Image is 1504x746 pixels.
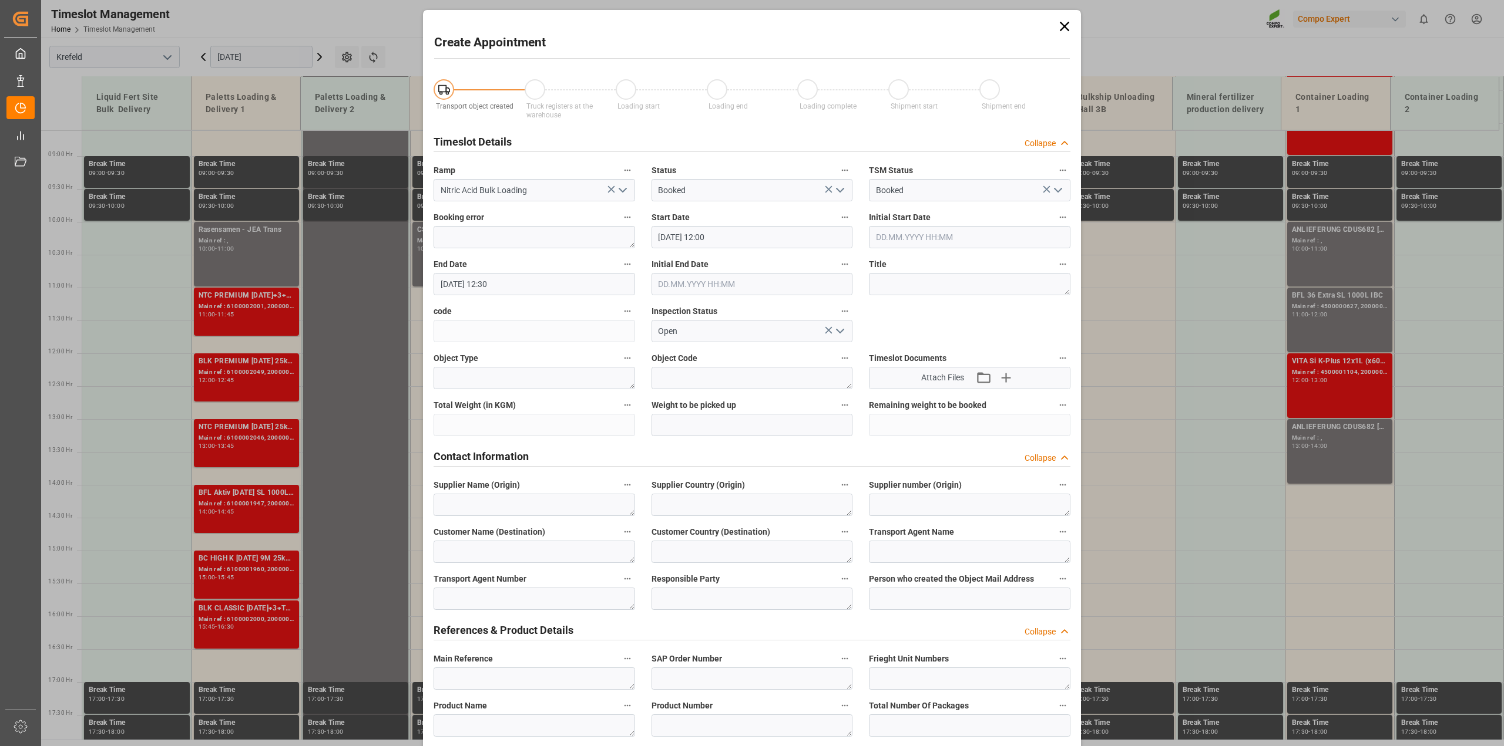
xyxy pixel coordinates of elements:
[837,477,852,492] button: Supplier Country (Origin)
[837,256,852,272] button: Initial End Date
[652,526,770,538] span: Customer Country (Destination)
[434,211,484,224] span: Booking error
[436,102,513,110] span: Transport object created
[800,102,857,110] span: Loading complete
[1055,477,1070,492] button: Supplier number (Origin)
[652,700,713,712] span: Product Number
[1055,163,1070,178] button: TSM Status
[620,698,635,713] button: Product Name
[982,102,1026,110] span: Shipment end
[620,350,635,366] button: Object Type
[1055,256,1070,272] button: Title
[434,134,512,150] h2: Timeslot Details
[620,477,635,492] button: Supplier Name (Origin)
[1025,137,1056,150] div: Collapse
[837,303,852,319] button: Inspection Status
[837,210,852,225] button: Start Date
[1055,698,1070,713] button: Total Number Of Packages
[652,573,720,585] span: Responsible Party
[434,273,635,295] input: DD.MM.YYYY HH:MM
[434,622,573,638] h2: References & Product Details
[434,653,493,665] span: Main Reference
[434,526,545,538] span: Customer Name (Destination)
[620,303,635,319] button: code
[1055,397,1070,413] button: Remaining weight to be booked
[837,397,852,413] button: Weight to be picked up
[869,700,969,712] span: Total Number Of Packages
[1025,626,1056,638] div: Collapse
[1048,181,1066,200] button: open menu
[1055,350,1070,366] button: Timeslot Documents
[837,651,852,666] button: SAP Order Number
[869,526,954,538] span: Transport Agent Name
[526,102,593,119] span: Truck registers at the warehouse
[869,653,949,665] span: Frieght Unit Numbers
[434,352,478,364] span: Object Type
[891,102,938,110] span: Shipment start
[434,448,529,464] h2: Contact Information
[869,226,1070,248] input: DD.MM.YYYY HH:MM
[620,651,635,666] button: Main Reference
[1055,210,1070,225] button: Initial Start Date
[831,181,848,200] button: open menu
[1055,524,1070,539] button: Transport Agent Name
[434,700,487,712] span: Product Name
[837,571,852,586] button: Responsible Party
[652,352,697,364] span: Object Code
[652,226,853,248] input: DD.MM.YYYY HH:MM
[837,698,852,713] button: Product Number
[1025,452,1056,464] div: Collapse
[617,102,660,110] span: Loading start
[831,322,848,340] button: open menu
[620,256,635,272] button: End Date
[869,258,887,271] span: Title
[652,399,736,411] span: Weight to be picked up
[652,258,709,271] span: Initial End Date
[652,305,717,318] span: Inspection Status
[620,163,635,178] button: Ramp
[434,179,635,201] input: Type to search/select
[613,181,630,200] button: open menu
[1055,571,1070,586] button: Person who created the Object Mail Address
[869,164,913,177] span: TSM Status
[1055,651,1070,666] button: Frieght Unit Numbers
[620,210,635,225] button: Booking error
[837,163,852,178] button: Status
[652,273,853,295] input: DD.MM.YYYY HH:MM
[434,33,546,52] h2: Create Appointment
[652,653,722,665] span: SAP Order Number
[709,102,748,110] span: Loading end
[434,399,516,411] span: Total Weight (in KGM)
[869,479,962,491] span: Supplier number (Origin)
[837,350,852,366] button: Object Code
[652,479,745,491] span: Supplier Country (Origin)
[434,305,452,318] span: code
[620,397,635,413] button: Total Weight (in KGM)
[869,211,931,224] span: Initial Start Date
[434,479,520,491] span: Supplier Name (Origin)
[869,399,986,411] span: Remaining weight to be booked
[869,352,946,364] span: Timeslot Documents
[620,571,635,586] button: Transport Agent Number
[434,258,467,271] span: End Date
[869,573,1034,585] span: Person who created the Object Mail Address
[652,164,676,177] span: Status
[652,179,853,201] input: Type to search/select
[620,524,635,539] button: Customer Name (Destination)
[837,524,852,539] button: Customer Country (Destination)
[921,372,964,384] span: Attach Files
[652,211,690,224] span: Start Date
[434,164,455,177] span: Ramp
[434,573,526,585] span: Transport Agent Number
